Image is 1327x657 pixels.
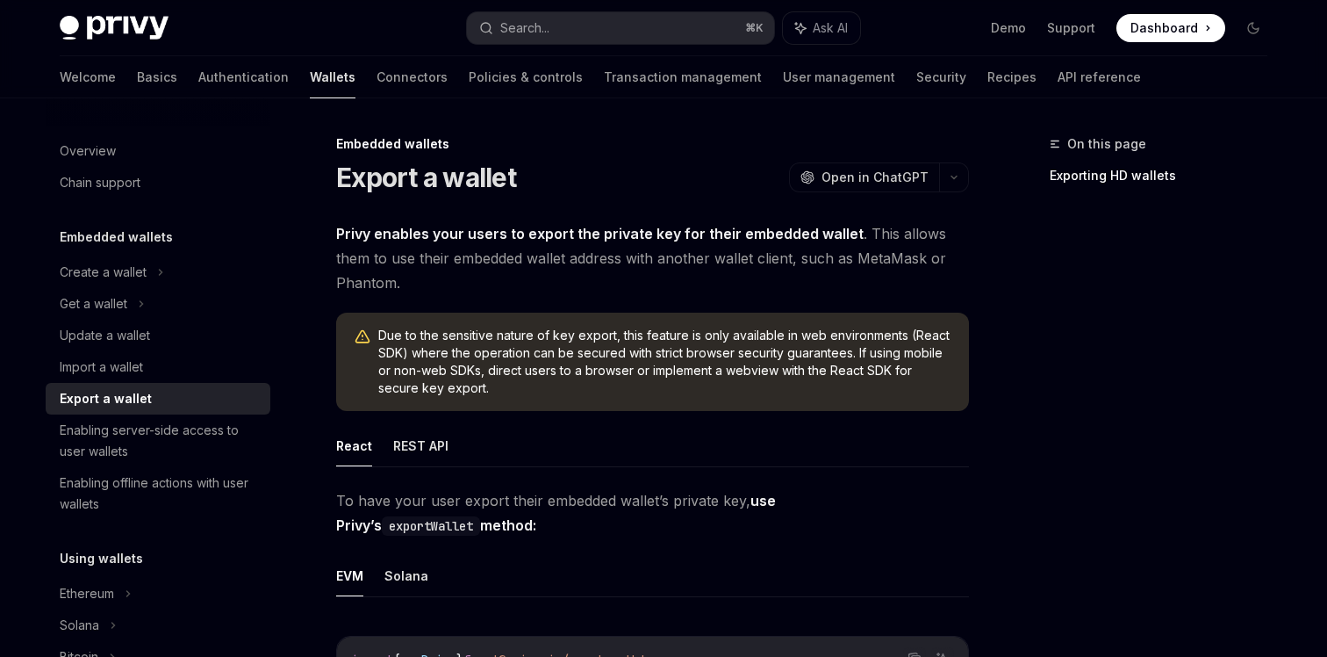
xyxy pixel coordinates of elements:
code: exportWallet [382,516,480,536]
div: Enabling server-side access to user wallets [60,420,260,462]
div: Export a wallet [60,388,152,409]
div: Enabling offline actions with user wallets [60,473,260,515]
h1: Export a wallet [336,162,516,193]
button: Toggle dark mode [1239,14,1267,42]
a: Export a wallet [46,383,270,415]
h5: Using wallets [60,548,143,569]
div: Ethereum [60,583,114,604]
a: Enabling server-side access to user wallets [46,415,270,467]
span: . This allows them to use their embedded wallet address with another wallet client, such as MetaM... [336,221,969,295]
h5: Embedded wallets [60,227,173,248]
button: Solana [384,555,428,596]
button: REST API [393,425,448,466]
a: Recipes [987,56,1036,98]
a: Welcome [60,56,116,98]
span: To have your user export their embedded wallet’s private key, [336,488,969,538]
span: ⌘ K [745,21,764,35]
div: Update a wallet [60,325,150,346]
span: Open in ChatGPT [821,169,929,186]
strong: Privy enables your users to export the private key for their embedded wallet [336,225,864,242]
a: Overview [46,135,270,167]
span: Due to the sensitive nature of key export, this feature is only available in web environments (Re... [378,327,951,397]
a: Exporting HD wallets [1050,162,1281,190]
a: Connectors [377,56,448,98]
a: Authentication [198,56,289,98]
a: Demo [991,19,1026,37]
button: Open in ChatGPT [789,162,939,192]
div: Import a wallet [60,357,143,378]
span: On this page [1067,134,1146,155]
span: Dashboard [1130,19,1198,37]
div: Embedded wallets [336,135,969,153]
button: React [336,425,372,466]
a: Dashboard [1116,14,1225,42]
div: Solana [60,615,99,636]
span: Ask AI [813,19,848,37]
a: Transaction management [604,56,762,98]
a: Basics [137,56,177,98]
a: Chain support [46,167,270,199]
a: Update a wallet [46,320,270,351]
a: Support [1047,19,1095,37]
a: Enabling offline actions with user wallets [46,467,270,520]
button: Ask AI [783,12,860,44]
a: User management [783,56,895,98]
button: EVM [336,555,363,596]
a: Security [916,56,966,98]
a: API reference [1058,56,1141,98]
svg: Warning [354,328,371,346]
a: Policies & controls [469,56,583,98]
a: Import a wallet [46,351,270,383]
div: Chain support [60,172,140,193]
div: Get a wallet [60,293,127,314]
a: Wallets [310,56,355,98]
div: Search... [500,18,549,39]
div: Create a wallet [60,262,147,283]
img: dark logo [60,16,169,40]
div: Overview [60,141,116,162]
button: Search...⌘K [467,12,774,44]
